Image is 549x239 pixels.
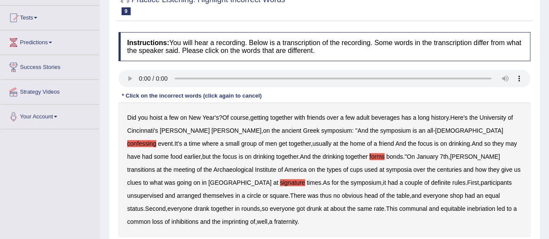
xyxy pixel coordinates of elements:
b: imprinting [222,218,249,225]
b: you [138,114,148,121]
b: earlier [184,153,201,160]
b: bonds [386,153,403,160]
b: and [165,192,175,199]
b: a [513,205,517,212]
b: food [171,153,182,160]
b: confessing [127,140,156,147]
b: participants [480,179,512,186]
b: together [289,140,311,147]
b: [PERSON_NAME] [450,153,500,160]
b: is [434,140,438,147]
b: friends [307,114,325,121]
b: And [395,140,406,147]
b: Instructions: [127,39,169,46]
b: of [197,166,202,173]
b: home [350,140,365,147]
b: a [242,192,245,199]
b: they [492,140,503,147]
a: Predictions [0,30,99,52]
b: well [257,218,267,225]
b: forms [369,153,385,160]
b: equitable [441,205,465,212]
b: all [427,127,433,134]
b: a [184,140,187,147]
b: of [164,218,170,225]
b: types [327,166,341,173]
b: Institute [255,166,276,173]
b: they [488,166,499,173]
b: [PERSON_NAME] [160,127,210,134]
b: few [169,114,179,121]
b: at [333,140,338,147]
b: the [212,218,220,225]
b: was [164,179,175,186]
b: an [418,127,425,134]
b: of [367,140,372,147]
b: on [194,179,201,186]
b: had [388,179,398,186]
b: was [308,192,319,199]
b: group [241,140,257,147]
b: has [401,114,411,121]
b: with [294,114,305,121]
b: everyone [168,205,193,212]
b: centuries [437,166,462,173]
span: 9 [122,7,131,15]
b: how [475,166,487,173]
b: common [127,218,151,225]
b: transitions [127,166,155,173]
b: drank [194,205,209,212]
b: may [505,140,516,147]
b: table [396,192,409,199]
b: at [273,179,278,186]
b: symposium [351,179,381,186]
b: is [239,153,243,160]
b: no [333,192,340,199]
b: drinking [449,140,470,147]
b: And [300,153,311,160]
b: As [323,179,330,186]
b: Cincinnati's [127,127,158,134]
b: circle [247,192,261,199]
b: the [163,166,171,173]
b: adult [356,114,369,121]
b: over [327,114,339,121]
b: to [143,179,148,186]
b: the [317,166,325,173]
b: so [262,205,268,212]
b: at [379,166,385,173]
b: a [413,114,416,121]
b: it [383,179,386,186]
b: a [374,140,377,147]
b: a [400,179,403,186]
b: Greek [303,127,319,134]
b: New [189,114,201,121]
b: thus [320,192,331,199]
b: symposium [380,127,411,134]
b: of [508,114,513,121]
b: led [497,205,505,212]
b: history [431,114,448,121]
b: and [429,205,439,212]
b: getting [250,114,269,121]
b: have [127,153,140,160]
b: hoist [149,114,162,121]
b: had [142,153,152,160]
b: of [379,192,385,199]
b: together [345,153,368,160]
b: to [506,205,512,212]
b: And [358,127,368,134]
b: in [202,179,207,186]
b: shop [450,192,463,199]
b: the [204,166,212,173]
b: everyone [423,192,448,199]
b: an [477,192,483,199]
b: square [270,192,288,199]
b: inebriation [467,205,495,212]
b: University [480,114,506,121]
b: definite [431,179,450,186]
b: rules [452,179,465,186]
b: fraternity [274,218,297,225]
b: and [464,166,473,173]
a: Your Account [0,105,99,126]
